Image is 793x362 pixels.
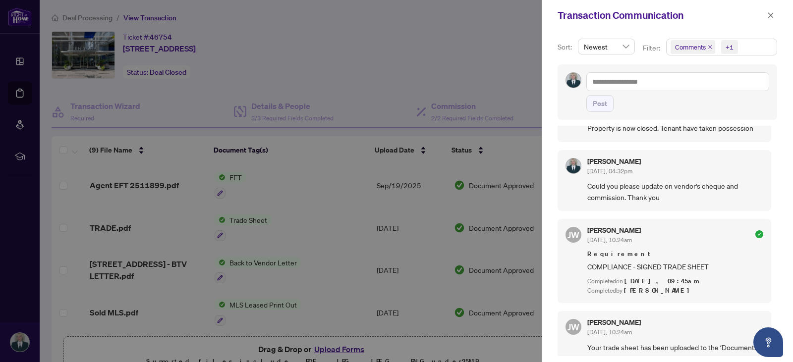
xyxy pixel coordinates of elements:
div: Completed on [587,277,763,286]
img: Profile Icon [566,158,581,173]
span: Could you please update on vendor's cheque and commission. Thank you [587,180,763,204]
h5: [PERSON_NAME] [587,227,641,234]
span: [PERSON_NAME] [624,286,695,295]
p: Sort: [558,42,574,52]
span: check-circle [755,230,763,238]
h5: [PERSON_NAME] [587,158,641,165]
img: Profile Icon [566,73,581,88]
div: Transaction Communication [558,8,764,23]
button: Post [586,95,614,112]
span: Property is now closed. Tenant have taken possession [587,122,763,134]
span: [DATE], 09:45am [624,277,701,285]
div: Completed by [587,286,763,296]
span: [DATE], 10:24am [587,328,632,336]
span: [DATE], 10:24am [587,236,632,244]
span: [DATE], 04:32pm [587,167,632,175]
span: close [767,12,774,19]
p: Filter: [643,43,662,53]
span: JW [567,320,579,334]
span: Requirement [587,249,763,259]
button: Open asap [753,327,783,357]
span: Comments [671,40,715,54]
span: Comments [675,42,706,52]
div: +1 [726,42,734,52]
span: JW [567,228,579,242]
h5: [PERSON_NAME] [587,319,641,326]
span: COMPLIANCE - SIGNED TRADE SHEET [587,261,763,272]
span: close [708,45,713,50]
span: Newest [584,39,629,54]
